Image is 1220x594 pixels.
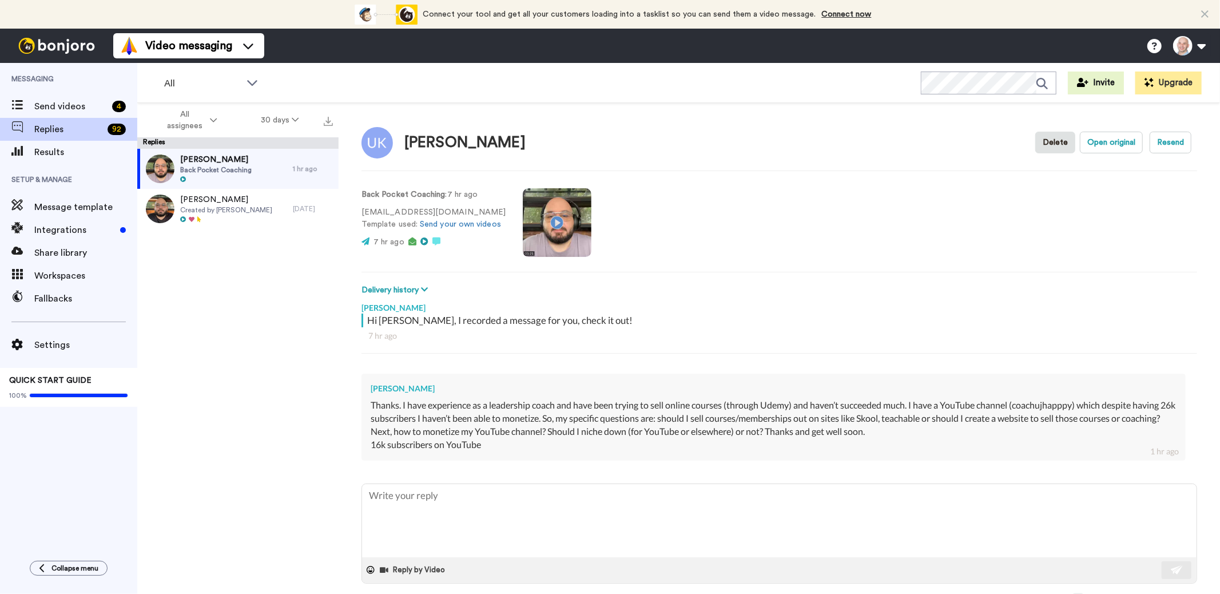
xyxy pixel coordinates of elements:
[34,100,108,113] span: Send videos
[112,101,126,112] div: 4
[239,110,321,130] button: 30 days
[34,145,137,159] span: Results
[379,561,449,579] button: Reply by Video
[361,296,1197,314] div: [PERSON_NAME]
[34,246,137,260] span: Share library
[361,127,393,159] img: Image of Ujjwal Khadka
[140,104,239,136] button: All assignees
[137,137,339,149] div: Replies
[367,314,1194,327] div: Hi [PERSON_NAME], I recorded a message for you, check it out!
[34,122,103,136] span: Replies
[371,438,1177,452] div: 16k subscribers on YouTube
[9,377,92,385] span: QUICK START GUIDE
[361,284,431,296] button: Delivery history
[355,5,418,25] div: animation
[361,207,506,231] p: [EMAIL_ADDRESS][DOMAIN_NAME] Template used:
[34,269,137,283] span: Workspaces
[293,204,333,213] div: [DATE]
[146,195,174,223] img: 88d836fb-37ef-44d4-97d3-70dcc5069a44-thumb.jpg
[137,189,339,229] a: [PERSON_NAME]Created by [PERSON_NAME][DATE]
[9,391,27,400] span: 100%
[371,383,1177,394] div: [PERSON_NAME]
[180,154,252,165] span: [PERSON_NAME]
[180,194,272,205] span: [PERSON_NAME]
[164,77,241,90] span: All
[34,338,137,352] span: Settings
[420,220,501,228] a: Send your own videos
[180,165,252,175] span: Back Pocket Coaching
[14,38,100,54] img: bj-logo-header-white.svg
[180,205,272,215] span: Created by [PERSON_NAME]
[108,124,126,135] div: 92
[1171,565,1183,575] img: send-white.svg
[137,149,339,189] a: [PERSON_NAME]Back Pocket Coaching1 hr ago
[120,37,138,55] img: vm-color.svg
[320,112,336,129] button: Export all results that match these filters now.
[30,561,108,576] button: Collapse menu
[373,238,404,246] span: 7 hr ago
[145,38,232,54] span: Video messaging
[822,10,872,18] a: Connect now
[34,223,116,237] span: Integrations
[1080,132,1143,153] button: Open original
[34,200,137,214] span: Message template
[146,155,174,183] img: 366524c6-291e-48ee-99f7-609f9e45d5de-thumb.jpg
[1150,132,1191,153] button: Resend
[423,10,816,18] span: Connect your tool and get all your customers loading into a tasklist so you can send them a video...
[1135,72,1202,94] button: Upgrade
[404,134,526,151] div: [PERSON_NAME]
[1068,72,1124,94] button: Invite
[368,330,1190,342] div: 7 hr ago
[161,109,208,132] span: All assignees
[34,292,137,306] span: Fallbacks
[293,164,333,173] div: 1 hr ago
[51,564,98,573] span: Collapse menu
[1035,132,1075,153] button: Delete
[1150,446,1179,457] div: 1 hr ago
[371,399,1177,438] div: Thanks. I have experience as a leadership coach and have been trying to sell online courses (thro...
[361,189,506,201] p: : 7 hr ago
[324,117,333,126] img: export.svg
[361,191,446,199] strong: Back Pocket Coaching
